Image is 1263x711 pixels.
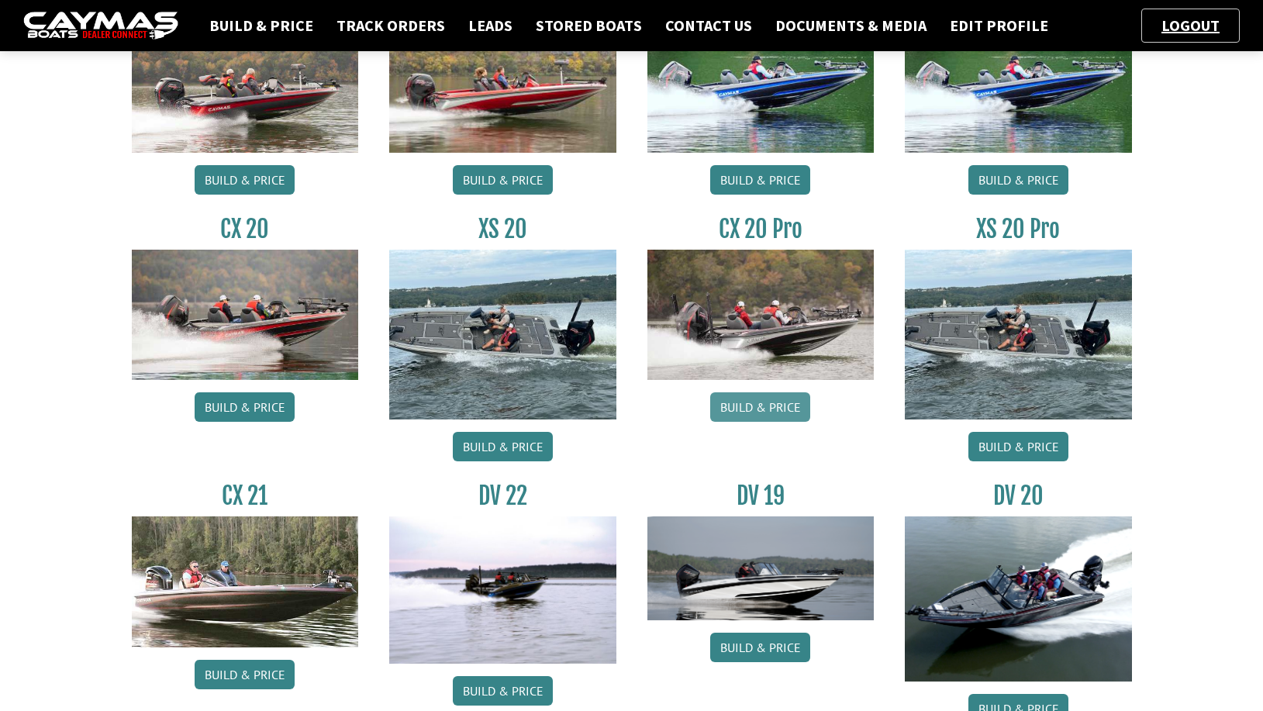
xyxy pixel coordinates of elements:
[647,481,875,510] h3: DV 19
[389,22,616,152] img: CX-18SS_thumbnail.jpg
[968,165,1068,195] a: Build & Price
[710,633,810,662] a: Build & Price
[968,432,1068,461] a: Build & Price
[647,215,875,243] h3: CX 20 Pro
[389,215,616,243] h3: XS 20
[202,16,321,36] a: Build & Price
[528,16,650,36] a: Stored Boats
[647,250,875,380] img: CX-20Pro_thumbnail.jpg
[132,516,359,647] img: CX21_thumb.jpg
[905,516,1132,682] img: DV_20_from_website_for_caymas_connect.png
[195,165,295,195] a: Build & Price
[453,676,553,706] a: Build & Price
[768,16,934,36] a: Documents & Media
[389,516,616,664] img: DV22_original_motor_cropped_for_caymas_connect.jpg
[132,22,359,152] img: CX-18S_thumbnail.jpg
[195,392,295,422] a: Build & Price
[453,432,553,461] a: Build & Price
[905,215,1132,243] h3: XS 20 Pro
[710,165,810,195] a: Build & Price
[461,16,520,36] a: Leads
[132,215,359,243] h3: CX 20
[1154,16,1227,35] a: Logout
[905,22,1132,152] img: CX19_thumbnail.jpg
[657,16,760,36] a: Contact Us
[710,392,810,422] a: Build & Price
[195,660,295,689] a: Build & Price
[905,481,1132,510] h3: DV 20
[329,16,453,36] a: Track Orders
[132,250,359,380] img: CX-20_thumbnail.jpg
[647,22,875,152] img: CX19_thumbnail.jpg
[905,250,1132,419] img: XS_20_resized.jpg
[132,481,359,510] h3: CX 21
[942,16,1056,36] a: Edit Profile
[389,481,616,510] h3: DV 22
[647,516,875,620] img: dv-19-ban_from_website_for_caymas_connect.png
[453,165,553,195] a: Build & Price
[23,12,178,40] img: caymas-dealer-connect-2ed40d3bc7270c1d8d7ffb4b79bf05adc795679939227970def78ec6f6c03838.gif
[389,250,616,419] img: XS_20_resized.jpg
